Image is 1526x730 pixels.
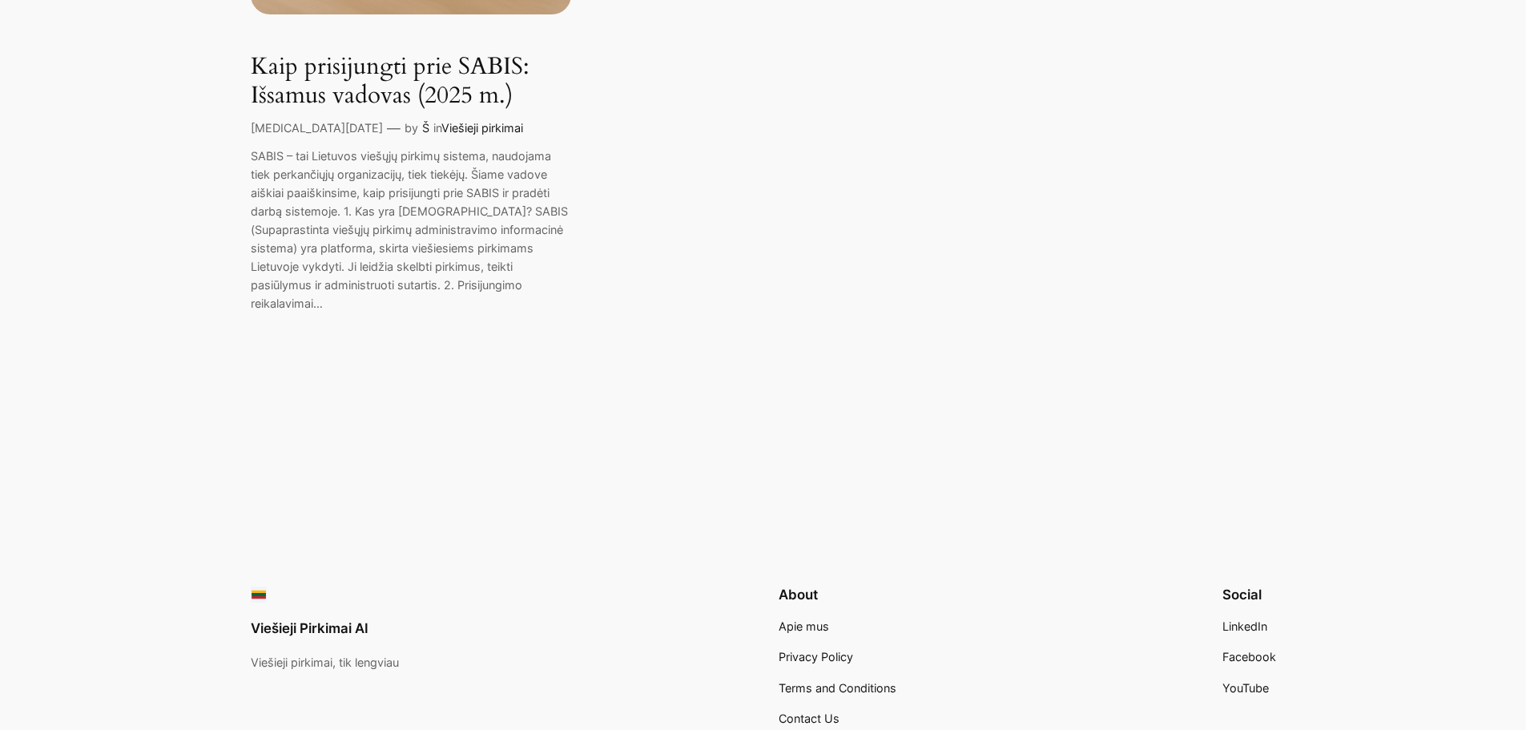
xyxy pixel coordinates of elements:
span: Privacy Policy [779,650,853,663]
h2: About [779,587,896,603]
a: Kaip prisijungti prie SABIS: Išsamus vadovas (2025 m.) [251,53,571,110]
span: YouTube [1222,681,1269,695]
a: Viešieji Pirkimai AI [251,620,368,636]
span: Contact Us [779,712,840,725]
h2: Social [1222,587,1276,603]
a: Contact Us [779,710,840,728]
p: Viešieji pirkimai, tik lengviau [251,654,399,672]
span: Terms and Conditions [779,681,896,695]
span: LinkedIn [1222,619,1267,633]
p: — [387,118,401,139]
nav: Footer navigation 3 [1222,618,1276,697]
a: [MEDICAL_DATA][DATE] [251,121,383,135]
a: Apie mus [779,618,829,635]
a: Š [422,121,429,135]
p: by [405,119,418,137]
img: Viešieji pirkimai logo [251,587,267,603]
a: Privacy Policy [779,648,853,666]
a: Viešieji pirkimai [441,121,523,135]
a: LinkedIn [1222,618,1267,635]
span: in [433,121,441,135]
p: SABIS – tai Lietuvos viešųjų pirkimų sistema, naudojama tiek perkančiųjų organizacijų, tiek tiekė... [251,147,571,313]
span: Apie mus [779,619,829,633]
a: YouTube [1222,680,1269,697]
a: Facebook [1222,648,1276,666]
a: Terms and Conditions [779,680,896,697]
span: Facebook [1222,650,1276,663]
